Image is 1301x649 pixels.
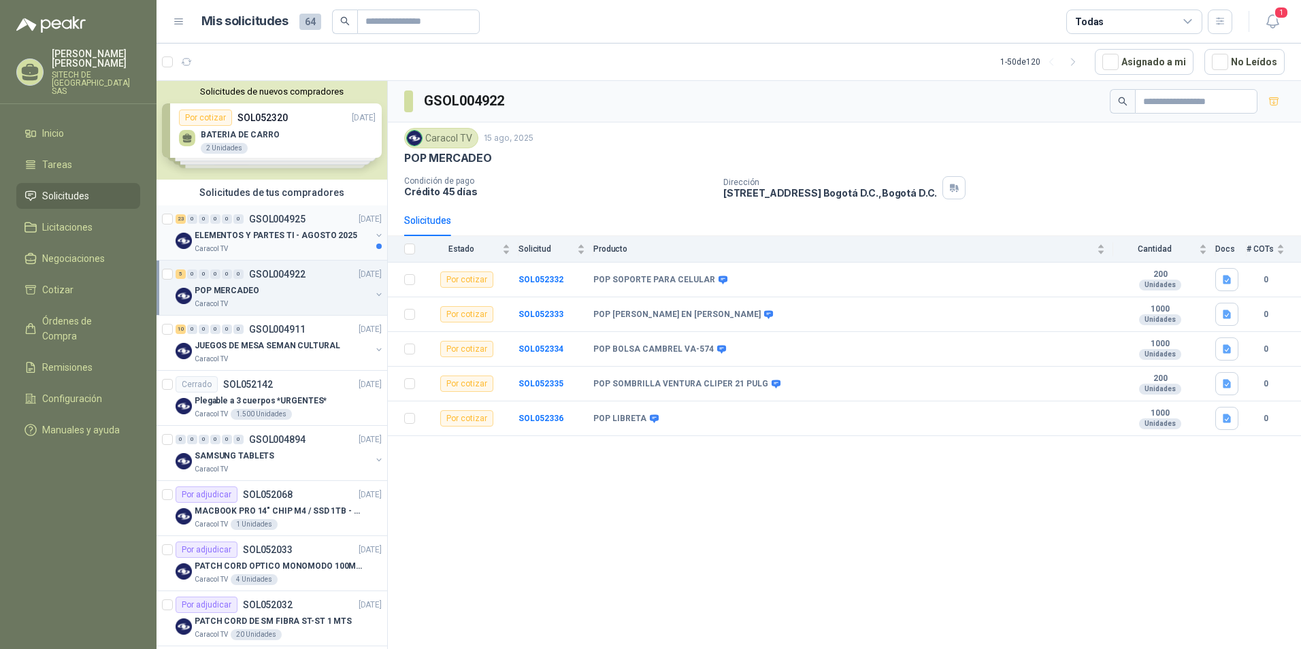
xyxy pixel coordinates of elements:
[195,560,364,573] p: PATCH CORD OPTICO MONOMODO 100MTS
[195,519,228,530] p: Caracol TV
[1095,49,1193,75] button: Asignado a mi
[199,214,209,224] div: 0
[423,236,518,263] th: Estado
[176,376,218,393] div: Cerrado
[42,360,93,375] span: Remisiones
[404,176,712,186] p: Condición de pago
[359,378,382,391] p: [DATE]
[176,597,237,613] div: Por adjudicar
[16,386,140,412] a: Configuración
[1247,273,1285,286] b: 0
[231,519,278,530] div: 1 Unidades
[233,214,244,224] div: 0
[42,126,64,141] span: Inicio
[231,629,282,640] div: 20 Unidades
[42,188,89,203] span: Solicitudes
[723,187,937,199] p: [STREET_ADDRESS] Bogotá D.C. , Bogotá D.C.
[222,435,232,444] div: 0
[249,214,306,224] p: GSOL004925
[233,324,244,334] div: 0
[1247,308,1285,321] b: 0
[157,180,387,205] div: Solicitudes de tus compradores
[157,591,387,646] a: Por adjudicarSOL052032[DATE] Company LogoPATCH CORD DE SM FIBRA ST-ST 1 MTSCaracol TV20 Unidades
[176,431,384,475] a: 0 0 0 0 0 0 GSOL004894[DATE] Company LogoSAMSUNG TABLETSCaracol TV
[1274,6,1289,19] span: 1
[1118,97,1127,106] span: search
[518,244,574,254] span: Solicitud
[210,435,220,444] div: 0
[187,214,197,224] div: 0
[1113,408,1207,419] b: 1000
[176,398,192,414] img: Company Logo
[518,275,563,284] b: SOL052332
[157,81,387,180] div: Solicitudes de nuevos compradoresPor cotizarSOL052320[DATE] BATERIA DE CARRO2 UnidadesPor cotizar...
[210,214,220,224] div: 0
[52,71,140,95] p: SITECH DE [GEOGRAPHIC_DATA] SAS
[1113,304,1207,315] b: 1000
[195,574,228,585] p: Caracol TV
[231,574,278,585] div: 4 Unidades
[195,229,357,242] p: ELEMENTOS Y PARTES TI - AGOSTO 2025
[404,128,478,148] div: Caracol TV
[518,379,563,388] a: SOL052335
[440,271,493,288] div: Por cotizar
[723,178,937,187] p: Dirección
[243,490,293,499] p: SOL052068
[359,599,382,612] p: [DATE]
[16,16,86,33] img: Logo peakr
[1139,418,1181,429] div: Unidades
[233,269,244,279] div: 0
[162,86,382,97] button: Solicitudes de nuevos compradores
[484,132,533,145] p: 15 ago, 2025
[407,131,422,146] img: Company Logo
[359,268,382,281] p: [DATE]
[16,417,140,443] a: Manuales y ayuda
[42,251,105,266] span: Negociaciones
[210,324,220,334] div: 0
[404,151,492,165] p: POP MERCADEO
[518,344,563,354] b: SOL052334
[42,422,120,437] span: Manuales y ayuda
[359,544,382,556] p: [DATE]
[176,508,192,525] img: Company Logo
[340,16,350,26] span: search
[195,395,327,407] p: Plegable a 3 cuerpos *URGENTES*
[16,214,140,240] a: Licitaciones
[16,120,140,146] a: Inicio
[1113,236,1215,263] th: Cantidad
[199,269,209,279] div: 0
[593,310,761,320] b: POP [PERSON_NAME] EN [PERSON_NAME]
[195,284,259,297] p: POP MERCADEO
[195,505,364,518] p: MACBOOK PRO 14" CHIP M4 / SSD 1TB - 24 GB RAM
[518,236,593,263] th: Solicitud
[222,269,232,279] div: 0
[593,244,1094,254] span: Producto
[1113,269,1207,280] b: 200
[42,282,73,297] span: Cotizar
[1139,349,1181,360] div: Unidades
[1139,384,1181,395] div: Unidades
[593,379,768,390] b: POP SOMBRILLA VENTURA CLIPER 21 PULG
[16,152,140,178] a: Tareas
[176,453,192,469] img: Company Logo
[222,324,232,334] div: 0
[187,324,197,334] div: 0
[593,414,646,425] b: POP LIBRETA
[593,275,715,286] b: POP SOPORTE PARA CELULAR
[593,344,714,355] b: POP BOLSA CAMBREL VA-574
[1139,280,1181,290] div: Unidades
[199,324,209,334] div: 0
[16,354,140,380] a: Remisiones
[176,563,192,580] img: Company Logo
[440,306,493,322] div: Por cotizar
[231,409,292,420] div: 1.500 Unidades
[195,354,228,365] p: Caracol TV
[1075,14,1104,29] div: Todas
[1215,236,1247,263] th: Docs
[16,277,140,303] a: Cotizar
[223,380,273,389] p: SOL052142
[1247,244,1274,254] span: # COTs
[423,244,499,254] span: Estado
[187,435,197,444] div: 0
[195,299,228,310] p: Caracol TV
